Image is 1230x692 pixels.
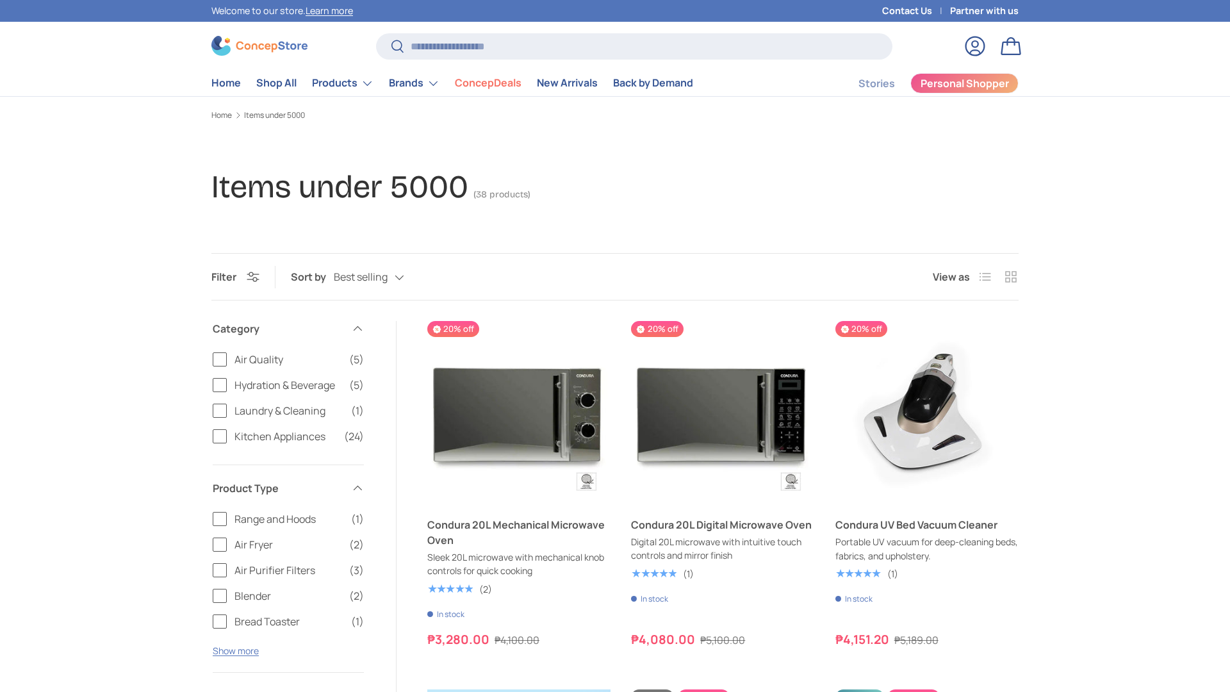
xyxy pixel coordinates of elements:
a: Shop All [256,70,297,95]
span: Filter [211,270,236,284]
label: Sort by [291,269,334,284]
summary: Brands [381,70,447,96]
span: Hydration & Beverage [234,377,341,393]
span: Kitchen Appliances [234,429,336,444]
span: (5) [349,377,364,393]
a: Condura 20L Mechanical Microwave Oven [427,321,611,504]
span: Range and Hoods [234,511,343,527]
button: Show more [213,645,259,657]
summary: Products [304,70,381,96]
span: Air Quality [234,352,341,367]
span: Personal Shopper [921,78,1009,88]
a: Condura UV Bed Vacuum Cleaner [835,321,1019,504]
span: (24) [344,429,364,444]
button: Filter [211,270,259,284]
summary: Category [213,306,364,352]
span: Air Fryer [234,537,341,552]
span: (5) [349,352,364,367]
h1: Items under 5000 [211,168,468,206]
a: Stories [858,71,895,96]
span: Blender [234,588,341,604]
a: Partner with us [950,4,1019,18]
span: (1) [351,403,364,418]
a: Home [211,111,232,119]
a: Home [211,70,241,95]
a: Back by Demand [613,70,693,95]
span: (1) [351,614,364,629]
a: ConcepDeals [455,70,521,95]
a: Condura 20L Mechanical Microwave Oven [427,517,611,548]
span: Laundry & Cleaning [234,403,343,418]
nav: Breadcrumbs [211,110,1019,121]
a: Condura 20L Digital Microwave Oven [631,517,814,532]
span: 20% off [631,321,683,337]
span: (1) [351,511,364,527]
span: Category [213,321,343,336]
img: ConcepStore [211,36,307,56]
a: Products [312,70,373,96]
nav: Secondary [828,70,1019,96]
span: 20% off [427,321,479,337]
button: Best selling [334,267,430,289]
span: 20% off [835,321,887,337]
span: View as [933,269,970,284]
a: New Arrivals [537,70,598,95]
a: Brands [389,70,439,96]
p: Welcome to our store. [211,4,353,18]
span: Product Type [213,481,343,496]
a: Contact Us [882,4,950,18]
span: (38 products) [473,189,530,200]
a: Learn more [306,4,353,17]
a: Personal Shopper [910,73,1019,94]
span: Bread Toaster [234,614,343,629]
span: Air Purifier Filters [234,563,341,578]
a: Condura UV Bed Vacuum Cleaner [835,517,1019,532]
a: Condura 20L Digital Microwave Oven [631,321,814,504]
a: Items under 5000 [244,111,305,119]
nav: Primary [211,70,693,96]
summary: Product Type [213,465,364,511]
span: (2) [349,537,364,552]
span: (3) [349,563,364,578]
span: Best selling [334,271,388,283]
span: (2) [349,588,364,604]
